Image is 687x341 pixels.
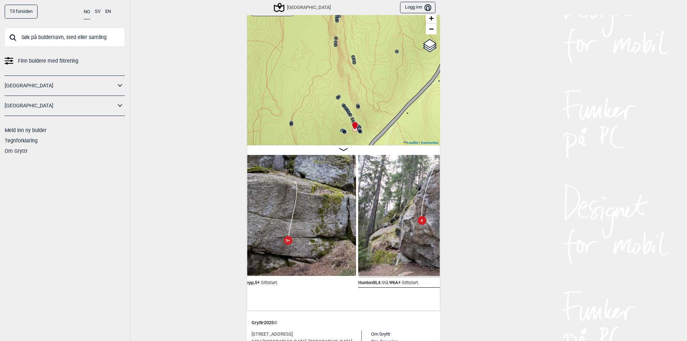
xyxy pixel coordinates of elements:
a: Om Gryttr [5,148,28,154]
a: Tegnforklaring [5,138,38,143]
a: Kartverket [421,141,438,145]
a: [GEOGRAPHIC_DATA] [5,101,116,111]
span: [STREET_ADDRESS] [252,331,293,338]
div: [GEOGRAPHIC_DATA] [275,3,331,12]
a: Til forsiden [5,5,38,19]
span: Huntonitt , 4 [358,278,380,285]
a: [GEOGRAPHIC_DATA] [5,81,116,91]
p: Sittstart. [261,280,278,285]
span: Vårslepp , 5+ [235,278,260,285]
button: EN [105,5,111,19]
span: − [429,24,434,33]
a: Leaflet [404,141,418,145]
p: Stå. [381,280,389,285]
a: Finn buldere med filtrering [5,56,125,66]
span: Ψ 6A+ [389,278,401,285]
a: Om Gryttr [371,331,390,337]
img: Varslepp 200412 [235,155,356,276]
span: Finn buldere med filtrering [18,56,78,66]
button: SV [95,5,101,19]
a: Meld inn ny bulder [5,127,47,133]
span: | [419,141,420,145]
img: Huntonitt 200425 [358,155,479,276]
a: Zoom out [426,24,437,34]
a: Layers [423,38,437,54]
a: Zoom in [426,13,437,24]
p: Sittstart. [402,280,419,285]
button: NO [84,5,90,19]
div: Gryttr 2025 © [252,315,435,331]
input: Søk på buldernavn, sted eller samling [5,28,125,47]
button: Logg inn [400,2,435,14]
span: + [429,14,434,23]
